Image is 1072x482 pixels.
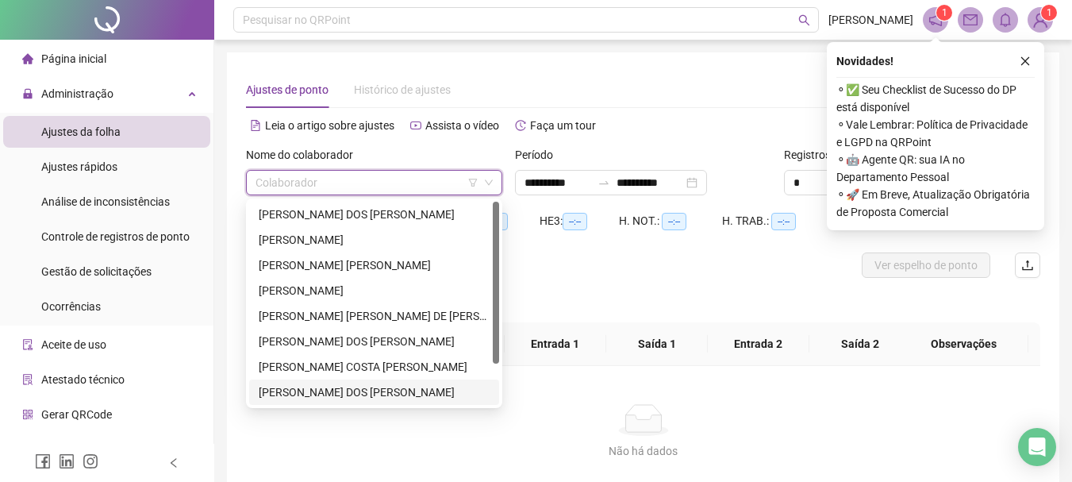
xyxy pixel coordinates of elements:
[41,300,101,313] span: Ocorrências
[41,52,106,65] span: Página inicial
[619,212,722,230] div: H. NOT.:
[1041,5,1057,21] sup: Atualize o seu contato no menu Meus Dados
[998,13,1012,27] span: bell
[259,206,490,223] div: [PERSON_NAME] DOS [PERSON_NAME]
[259,231,490,249] div: [PERSON_NAME]
[662,213,686,230] span: --:--
[410,120,421,131] span: youtube
[912,335,1016,353] span: Observações
[515,146,563,164] label: Período
[265,442,1021,460] div: Não há dados
[928,13,943,27] span: notification
[798,14,810,26] span: search
[784,146,844,164] span: Registros
[468,178,478,187] span: filter
[828,11,913,29] span: [PERSON_NAME]
[249,329,499,354] div: JOSE ORLINS DOS SANTOS
[259,256,490,274] div: [PERSON_NAME] [PERSON_NAME]
[41,338,106,351] span: Aceite de uso
[1021,259,1034,272] span: upload
[41,230,190,243] span: Controle de registros de ponto
[836,52,893,70] span: Novidades !
[354,83,451,96] span: Histórico de ajustes
[540,212,619,230] div: HE 3:
[708,322,809,366] th: Entrada 2
[1018,428,1056,466] div: Open Intercom Messenger
[249,227,499,253] div: BIANCA BENJAMIM SILVA
[22,339,33,350] span: audit
[41,443,121,456] span: Central de ajuda
[249,303,499,329] div: GILSON MARIO BRITO DE JESUS
[22,88,33,99] span: lock
[250,120,261,131] span: file-text
[936,5,952,21] sup: 1
[83,453,98,469] span: instagram
[22,409,33,420] span: qrcode
[425,119,499,132] span: Assista o vídeo
[22,53,33,64] span: home
[722,212,833,230] div: H. TRAB.:
[1020,56,1031,67] span: close
[265,119,394,132] span: Leia o artigo sobre ajustes
[530,119,596,132] span: Faça um tour
[836,116,1035,151] span: ⚬ Vale Lembrar: Política de Privacidade e LGPD na QRPoint
[862,253,990,278] button: Ver espelho de ponto
[249,278,499,303] div: ELDRES ALVES OLIMPIO
[259,282,490,299] div: [PERSON_NAME]
[963,13,978,27] span: mail
[1028,8,1052,32] img: 94728
[249,354,499,380] div: RAFAEL OLIVEIRA COSTA SILVA
[168,457,179,469] span: left
[41,125,121,138] span: Ajustes da folha
[259,333,490,350] div: [PERSON_NAME] DOS [PERSON_NAME]
[484,178,494,187] span: down
[899,322,1028,366] th: Observações
[771,213,796,230] span: --:--
[836,186,1035,221] span: ⚬ 🚀 Em Breve, Atualização Obrigatória de Proposta Comercial
[836,81,1035,116] span: ⚬ ✅ Seu Checklist de Sucesso do DP está disponível
[41,160,117,173] span: Ajustes rápidos
[836,151,1035,186] span: ⚬ 🤖 Agente QR: sua IA no Departamento Pessoal
[249,380,499,405] div: TATIANE GOIS DOS SANTOS
[41,373,125,386] span: Atestado técnico
[1047,7,1052,18] span: 1
[41,87,113,100] span: Administração
[597,176,610,189] span: to
[259,384,490,401] div: [PERSON_NAME] DOS [PERSON_NAME]
[809,322,911,366] th: Saída 2
[515,120,526,131] span: history
[505,322,606,366] th: Entrada 1
[246,83,329,96] span: Ajustes de ponto
[249,253,499,278] div: DANILO CESAR CAMPOS DA SILVA
[22,374,33,385] span: solution
[597,176,610,189] span: swap-right
[41,195,170,208] span: Análise de inconsistências
[259,307,490,325] div: [PERSON_NAME] [PERSON_NAME] DE [PERSON_NAME]
[606,322,708,366] th: Saída 1
[246,146,363,164] label: Nome do colaborador
[942,7,947,18] span: 1
[249,202,499,227] div: ANDRESSA SOUSA LOPES DOS SANTOS
[41,408,112,421] span: Gerar QRCode
[259,358,490,376] div: [PERSON_NAME] COSTA [PERSON_NAME]
[563,213,587,230] span: --:--
[59,453,75,469] span: linkedin
[35,453,51,469] span: facebook
[41,265,152,278] span: Gestão de solicitações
